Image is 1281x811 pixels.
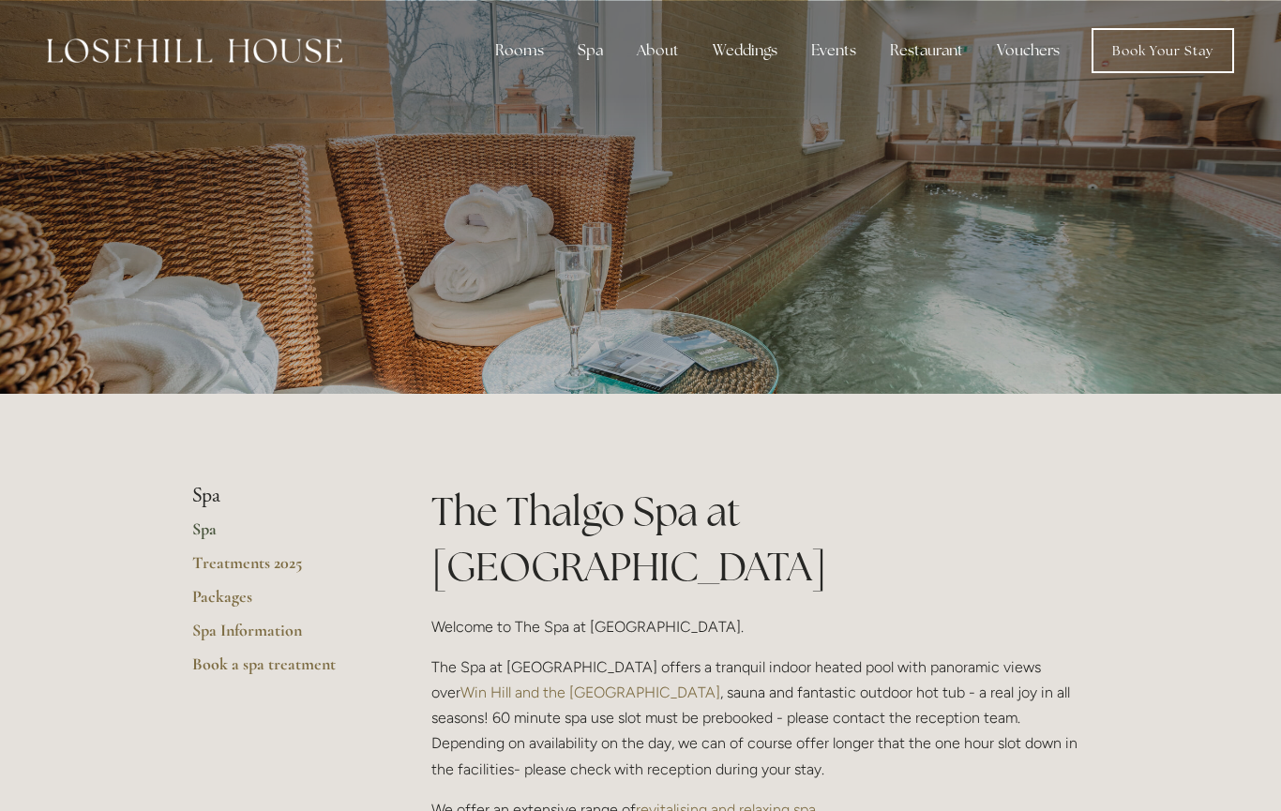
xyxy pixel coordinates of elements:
div: Rooms [480,32,559,69]
a: Treatments 2025 [192,552,371,586]
div: Weddings [698,32,792,69]
li: Spa [192,484,371,508]
img: Losehill House [47,38,342,63]
a: Vouchers [982,32,1075,69]
div: Events [796,32,871,69]
div: About [622,32,694,69]
p: The Spa at [GEOGRAPHIC_DATA] offers a tranquil indoor heated pool with panoramic views over , sau... [431,654,1089,782]
div: Spa [563,32,618,69]
a: Book Your Stay [1092,28,1234,73]
a: Spa Information [192,620,371,653]
a: Book a spa treatment [192,653,371,687]
h1: The Thalgo Spa at [GEOGRAPHIC_DATA] [431,484,1089,594]
a: Packages [192,586,371,620]
a: Win Hill and the [GEOGRAPHIC_DATA] [460,683,720,701]
a: Spa [192,518,371,552]
div: Restaurant [875,32,978,69]
p: Welcome to The Spa at [GEOGRAPHIC_DATA]. [431,614,1089,639]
